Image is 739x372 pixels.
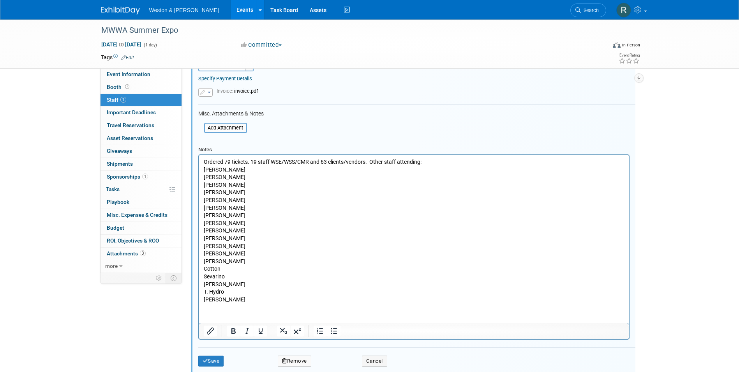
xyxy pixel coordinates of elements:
[107,122,154,128] span: Travel Reservations
[166,273,182,283] td: Toggle Event Tabs
[278,356,311,367] button: Remove
[291,326,304,337] button: Superscript
[107,161,133,167] span: Shipments
[327,326,340,337] button: Bullet list
[107,212,168,218] span: Misc. Expenses & Credits
[107,84,131,90] span: Booth
[142,174,148,179] span: 1
[198,76,252,81] a: Specify Payment Details
[106,186,120,192] span: Tasks
[101,53,134,61] td: Tags
[107,71,150,77] span: Event Information
[149,7,219,13] span: Weston & [PERSON_NAME]
[101,145,182,158] a: Giveaways
[101,158,182,170] a: Shipments
[619,53,640,57] div: Event Rating
[362,356,387,367] button: Cancel
[101,94,182,106] a: Staff1
[199,155,629,323] iframe: Rich Text Area
[107,109,156,115] span: Important Deadlines
[254,326,267,337] button: Underline
[101,119,182,132] a: Travel Reservations
[227,326,240,337] button: Bold
[152,273,166,283] td: Personalize Event Tab Strip
[118,41,125,48] span: to
[107,97,126,103] span: Staff
[101,106,182,119] a: Important Deadlines
[217,88,258,94] span: invoice.pdf
[107,225,124,231] span: Budget
[101,235,182,247] a: ROI, Objectives & ROO
[101,209,182,221] a: Misc. Expenses & Credits
[120,97,126,103] span: 1
[198,356,224,367] button: Save
[101,183,182,196] a: Tasks
[204,326,217,337] button: Insert/edit link
[616,3,631,18] img: Roberta Sinclair
[217,88,234,94] span: Invoice:
[238,41,285,49] button: Committed
[581,7,599,13] span: Search
[99,23,594,37] div: MWWA Summer Expo
[277,326,290,337] button: Subscript
[101,132,182,145] a: Asset Reservations
[123,84,131,90] span: Booth not reserved yet
[101,222,182,234] a: Budget
[121,55,134,60] a: Edit
[140,250,146,256] span: 3
[107,148,132,154] span: Giveaways
[107,250,146,257] span: Attachments
[240,326,254,337] button: Italic
[101,248,182,260] a: Attachments3
[105,263,118,269] span: more
[101,41,142,48] span: [DATE] [DATE]
[101,260,182,273] a: more
[570,4,606,17] a: Search
[101,7,140,14] img: ExhibitDay
[198,110,635,117] div: Misc. Attachments & Notes
[560,41,640,52] div: Event Format
[101,81,182,94] a: Booth
[107,237,159,244] span: ROI, Objectives & ROO
[107,174,148,180] span: Sponsorships
[101,171,182,183] a: Sponsorships1
[101,68,182,81] a: Event Information
[107,135,153,141] span: Asset Reservations
[143,43,157,48] span: (1 day)
[198,147,630,153] div: Notes
[622,42,640,48] div: In-Person
[107,199,129,205] span: Playbook
[101,196,182,209] a: Playbook
[314,326,327,337] button: Numbered list
[613,42,621,48] img: Format-Inperson.png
